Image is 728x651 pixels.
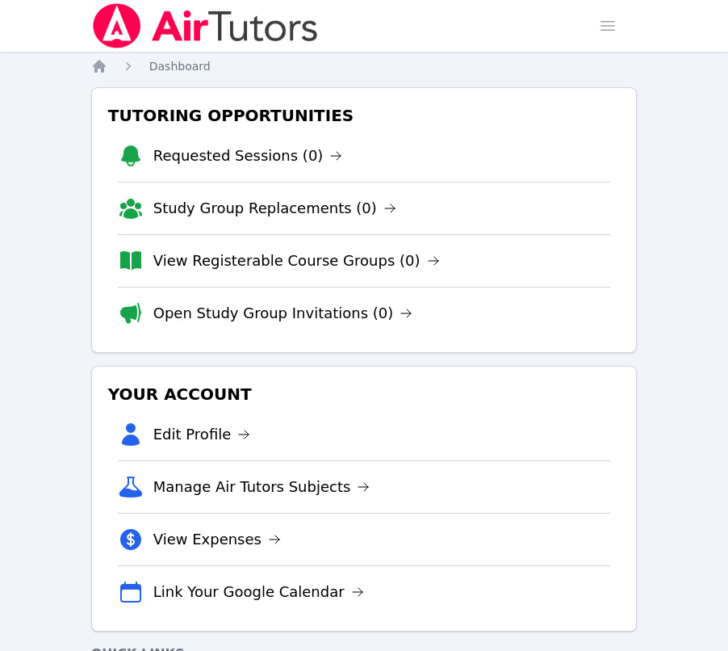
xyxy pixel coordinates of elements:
[153,476,370,498] a: Manage Air Tutors Subjects
[153,528,281,551] a: View Expenses
[153,302,413,325] a: Open Study Group Invitations (0)
[153,423,251,446] a: Edit Profile
[149,58,211,74] a: Dashboard
[91,3,320,48] img: Air Tutors
[91,58,638,74] nav: Breadcrumb
[149,60,211,73] span: Dashboard
[105,380,624,409] h3: Your Account
[153,197,396,220] a: Study Group Replacements (0)
[153,145,343,167] a: Requested Sessions (0)
[153,581,364,603] a: Link Your Google Calendar
[153,250,440,272] a: View Registerable Course Groups (0)
[105,101,624,130] h3: Tutoring Opportunities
